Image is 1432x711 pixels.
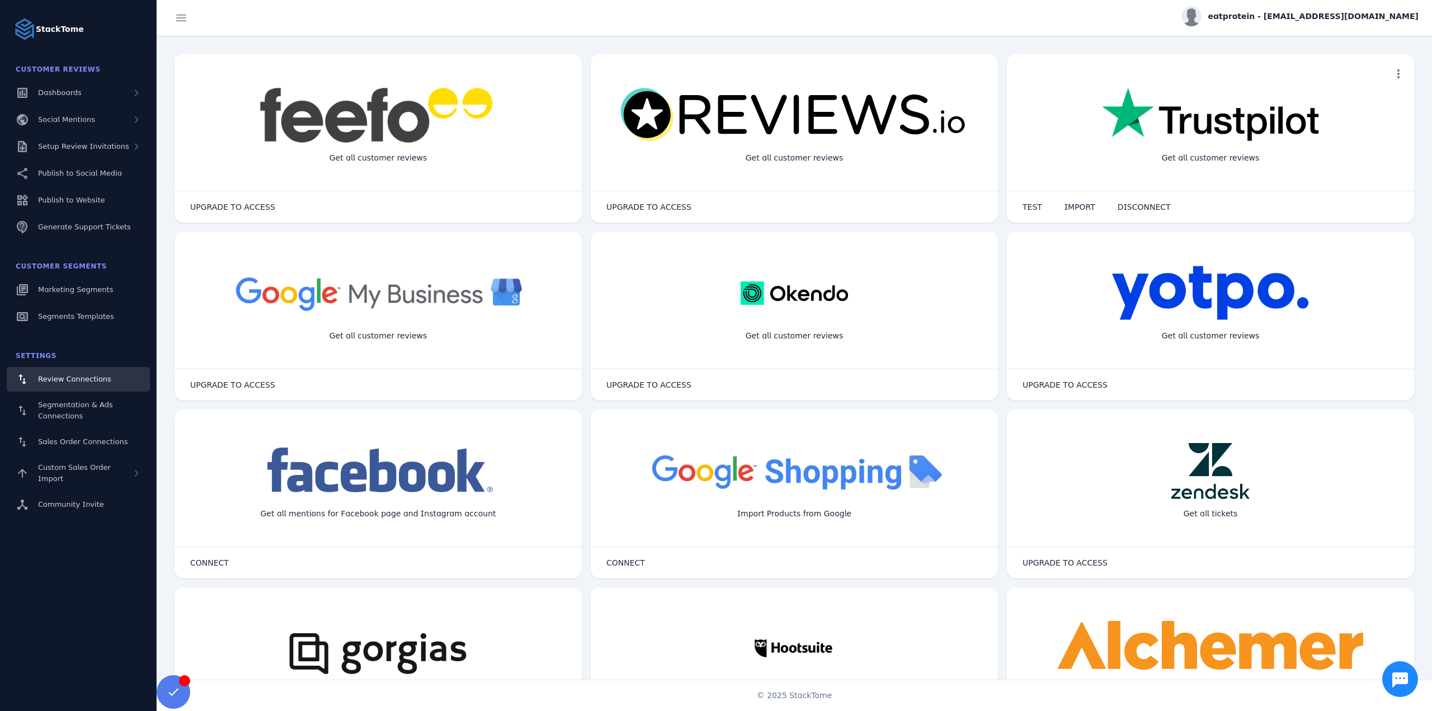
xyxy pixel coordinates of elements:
span: Segments Templates [38,312,114,321]
div: Get all mentions for Facebook page and Instagram account [252,499,505,529]
button: UPGRADE TO ACCESS [1011,552,1119,574]
span: Custom Sales Order Import [38,463,111,483]
span: Dashboards [38,88,82,97]
img: googleshopping.png [644,443,945,499]
span: Sales Order Connections [38,437,128,446]
div: Get all customer reviews [321,321,436,351]
div: Get all customer reviews [1153,321,1269,351]
div: Get all customer reviews [737,321,852,351]
a: Generate Support Tickets [7,215,150,239]
span: Setup Review Invitations [38,142,129,150]
span: Marketing Segments [38,285,113,294]
span: © 2025 StackTome [757,690,832,701]
span: UPGRADE TO ACCESS [1023,381,1108,389]
div: Get all tickets [1175,499,1247,529]
img: hootsuite.jpg [745,621,844,677]
img: trustpilot.png [1102,87,1318,143]
button: CONNECT [595,552,656,574]
img: gorgias.png [272,621,484,677]
button: UPGRADE TO ACCESS [1011,374,1119,396]
a: Publish to Social Media [7,161,150,186]
span: CONNECT [190,559,229,567]
span: Review Connections [38,375,111,383]
strong: StackTome [36,23,84,35]
div: Get all customer reviews [1153,143,1269,173]
button: UPGRADE TO ACCESS [179,196,286,218]
a: Review Connections [7,367,150,392]
span: Publish to Website [38,196,105,204]
span: Settings [16,352,56,360]
div: Get all customer reviews [737,143,852,173]
a: Segments Templates [7,304,150,329]
img: yotpo.png [1111,265,1309,321]
span: Generate Support Tickets [38,223,131,231]
img: googlebusiness.png [228,265,529,321]
span: IMPORT [1064,203,1095,211]
span: CONNECT [606,559,645,567]
div: Publish customer reviews to social platforms [698,677,891,707]
span: Customer Segments [16,262,107,270]
a: Segmentation & Ads Connections [7,394,150,427]
button: more [1387,63,1410,85]
button: UPGRADE TO ACCESS [179,374,286,396]
img: alchemer.svg [1058,621,1363,677]
a: Sales Order Connections [7,430,150,454]
button: DISCONNECT [1106,196,1182,218]
span: Publish to Social Media [38,169,122,177]
button: UPGRADE TO ACCESS [595,374,703,396]
button: eatprotein - [EMAIL_ADDRESS][DOMAIN_NAME] [1181,6,1419,26]
span: eatprotein - [EMAIL_ADDRESS][DOMAIN_NAME] [1208,11,1419,22]
button: CONNECT [179,552,240,574]
div: Get all customer reviews [321,143,436,173]
button: UPGRADE TO ACCESS [595,196,703,218]
img: facebook.png [260,443,497,499]
div: Get all tickets, ratings and competitor reports data for all tracked keywords [221,677,536,707]
img: zendesk.png [1171,443,1250,499]
span: UPGRADE TO ACCESS [1023,559,1108,567]
div: Import Products from Google [728,499,860,529]
span: UPGRADE TO ACCESS [606,203,691,211]
span: UPGRADE TO ACCESS [606,381,691,389]
a: Marketing Segments [7,277,150,302]
span: DISCONNECT [1118,203,1171,211]
span: Segmentation & Ads Connections [38,401,113,420]
img: feefo.png [258,87,498,143]
a: Community Invite [7,492,150,517]
span: UPGRADE TO ACCESS [190,381,275,389]
span: Customer Reviews [16,65,101,73]
button: TEST [1011,196,1053,218]
img: okendo.webp [741,265,847,321]
img: reviewsio.svg [620,87,969,143]
button: IMPORT [1053,196,1106,218]
span: Community Invite [38,500,104,508]
a: Publish to Website [7,188,150,213]
span: Social Mentions [38,115,95,124]
div: Get all customer surveys [1152,677,1268,707]
span: TEST [1023,203,1042,211]
img: Logo image [13,18,36,40]
img: profile.jpg [1181,6,1202,26]
span: UPGRADE TO ACCESS [190,203,275,211]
